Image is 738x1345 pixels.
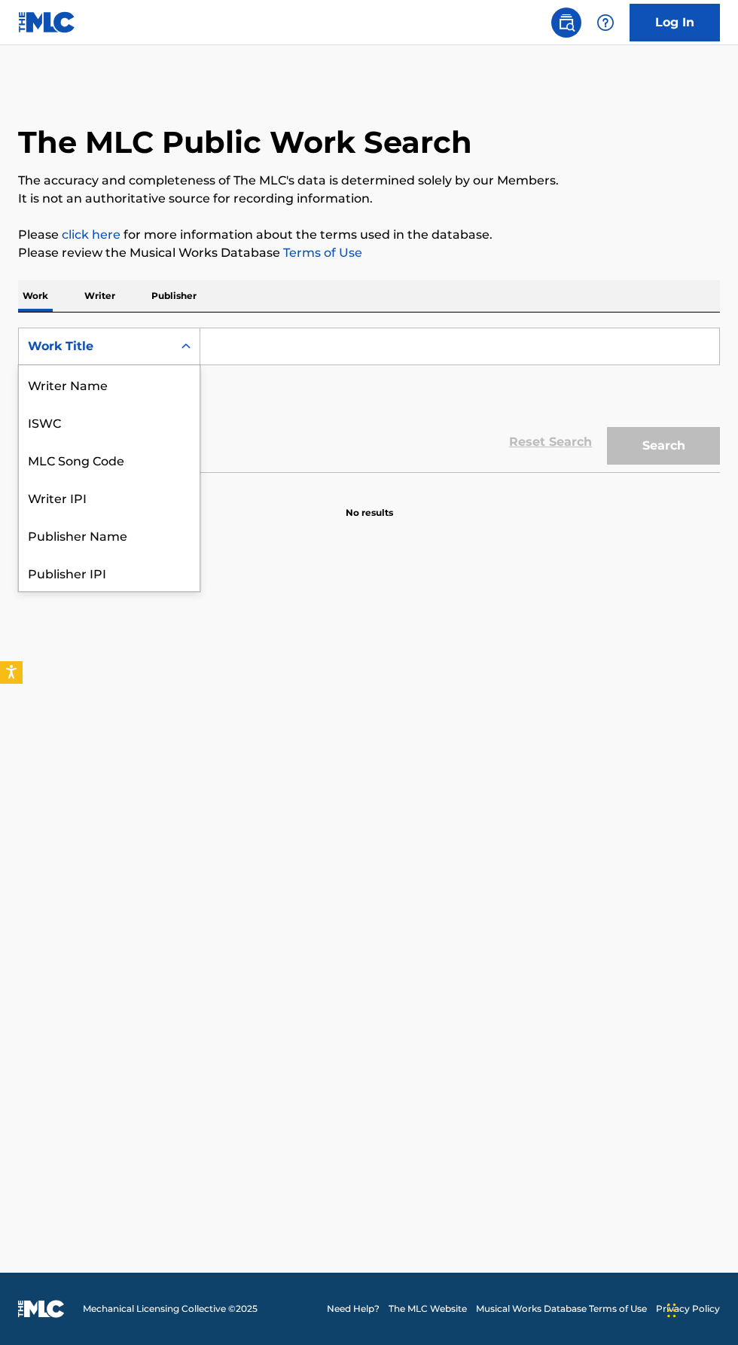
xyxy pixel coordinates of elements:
img: logo [18,1300,65,1318]
div: Publisher IPI [19,554,200,591]
iframe: Chat Widget [663,1273,738,1345]
div: Help [590,8,621,38]
h1: The MLC Public Work Search [18,124,472,161]
a: Log In [630,4,720,41]
div: Publisher Name [19,516,200,554]
div: Drag [667,1288,676,1333]
img: search [557,14,575,32]
p: Please review the Musical Works Database [18,244,720,262]
a: Musical Works Database Terms of Use [476,1302,647,1316]
a: Public Search [551,8,581,38]
p: Work [18,280,53,312]
form: Search Form [18,328,720,472]
p: The accuracy and completeness of The MLC's data is determined solely by our Members. [18,172,720,190]
img: help [596,14,614,32]
div: ISWC [19,403,200,441]
p: No results [346,488,393,520]
div: Writer Name [19,365,200,403]
a: Privacy Policy [656,1302,720,1316]
p: Publisher [147,280,201,312]
p: Please for more information about the terms used in the database. [18,226,720,244]
img: MLC Logo [18,11,76,33]
div: MLC Song Code [19,441,200,478]
a: The MLC Website [389,1302,467,1316]
div: Writer IPI [19,478,200,516]
div: Work Title [28,337,163,355]
p: It is not an authoritative source for recording information. [18,190,720,208]
p: Writer [80,280,120,312]
a: Terms of Use [280,246,362,260]
a: click here [62,227,120,242]
a: Need Help? [327,1302,380,1316]
span: Mechanical Licensing Collective © 2025 [83,1302,258,1316]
